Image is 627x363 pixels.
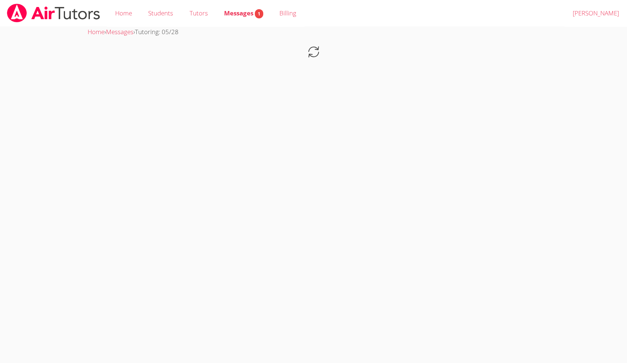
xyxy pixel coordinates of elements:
span: 1 [255,9,263,18]
img: airtutors_banner-c4298cdbf04f3fff15de1276eac7730deb9818008684d7c2e4769d2f7ddbe033.png [6,4,101,22]
span: Tutoring: 05/28 [135,28,179,36]
div: › › [88,27,539,37]
a: Messages [106,28,133,36]
a: Home [88,28,104,36]
span: Messages [224,9,263,17]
